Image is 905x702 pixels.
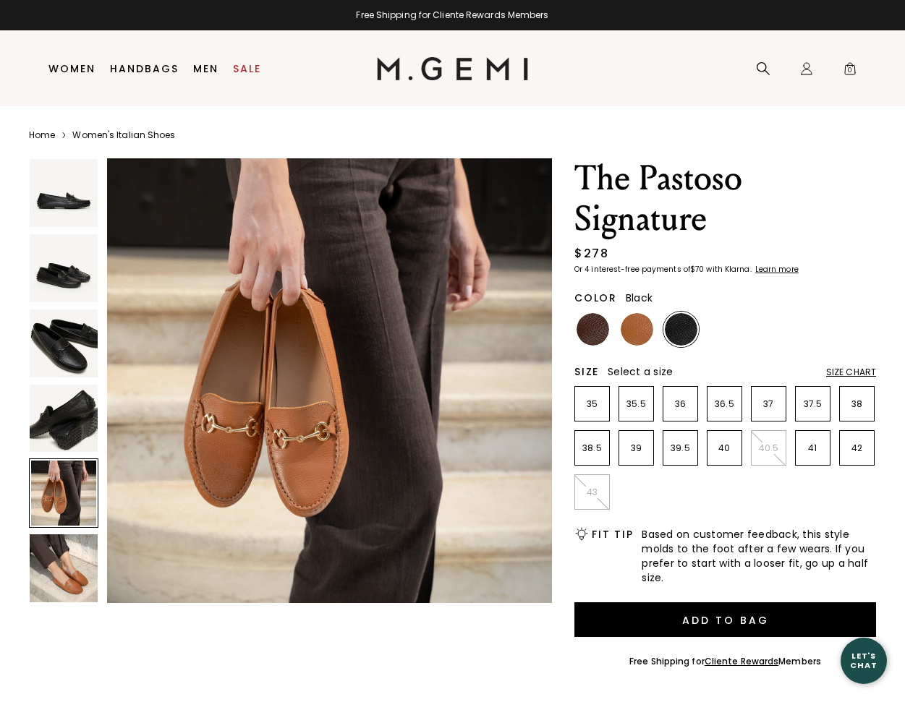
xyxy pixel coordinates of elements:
img: The Pastoso Signature [30,309,98,377]
p: 41 [796,442,830,454]
span: Select a size [608,364,673,379]
img: The Pastoso Signature [107,158,552,603]
img: The Pastoso Signature [30,385,98,453]
p: 38 [840,398,874,410]
p: 38.5 [575,442,609,454]
klarna-placement-style-body: Or 4 interest-free payments of [574,264,690,275]
img: The Pastoso Signature [30,534,98,602]
klarna-placement-style-cta: Learn more [755,264,799,275]
p: 40 [708,442,742,454]
p: 37 [752,398,786,410]
h2: Size [574,366,599,377]
a: Home [29,129,55,141]
span: 0 [843,64,857,79]
p: 36.5 [708,398,742,410]
img: The Pastoso Signature [30,159,98,227]
p: 40.5 [752,442,786,454]
a: Women's Italian Shoes [72,129,175,141]
span: Black [626,291,653,305]
div: Let's Chat [841,651,887,669]
p: 42 [840,442,874,454]
p: 37.5 [796,398,830,410]
a: Sale [233,63,261,74]
div: $278 [574,245,608,262]
span: Based on customer feedback, this style molds to the foot after a few wears. If you prefer to star... [642,527,876,585]
a: Handbags [110,63,179,74]
p: 36 [663,398,697,410]
p: 35.5 [619,398,653,410]
div: Size Chart [826,367,876,378]
p: 39.5 [663,442,697,454]
img: Black [665,313,697,346]
a: Men [193,63,218,74]
img: Tan [621,313,653,346]
klarna-placement-style-amount: $70 [690,264,704,275]
p: 39 [619,442,653,454]
p: 35 [575,398,609,410]
div: Free Shipping for Members [629,656,821,667]
klarna-placement-style-body: with Klarna [706,264,753,275]
h1: The Pastoso Signature [574,158,876,239]
img: Chocolate [577,313,609,346]
a: Women [48,63,95,74]
img: M.Gemi [377,57,528,80]
h2: Color [574,292,617,304]
a: Learn more [754,265,799,274]
button: Add to Bag [574,602,876,637]
a: Cliente Rewards [705,655,779,667]
img: The Pastoso Signature [30,234,98,302]
h2: Fit Tip [592,528,633,540]
p: 43 [575,487,609,498]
